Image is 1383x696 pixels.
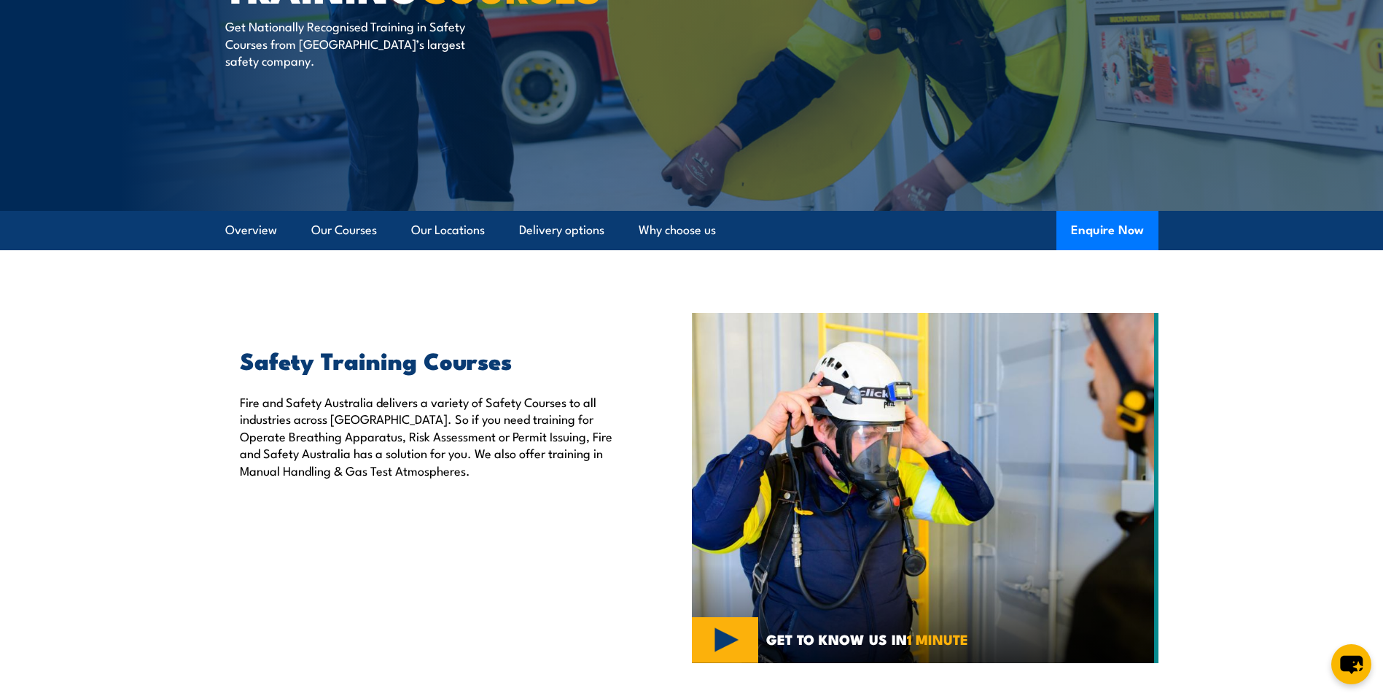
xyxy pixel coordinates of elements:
[311,211,377,250] a: Our Courses
[1331,644,1371,684] button: chat-button
[639,211,716,250] a: Why choose us
[225,18,491,69] p: Get Nationally Recognised Training in Safety Courses from [GEOGRAPHIC_DATA]’s largest safety comp...
[692,313,1158,663] img: Safety Training COURSES (1)
[907,628,968,649] strong: 1 MINUTE
[240,393,625,479] p: Fire and Safety Australia delivers a variety of Safety Courses to all industries across [GEOGRAPH...
[1056,211,1158,250] button: Enquire Now
[766,633,968,646] span: GET TO KNOW US IN
[519,211,604,250] a: Delivery options
[225,211,277,250] a: Overview
[411,211,485,250] a: Our Locations
[240,349,625,370] h2: Safety Training Courses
